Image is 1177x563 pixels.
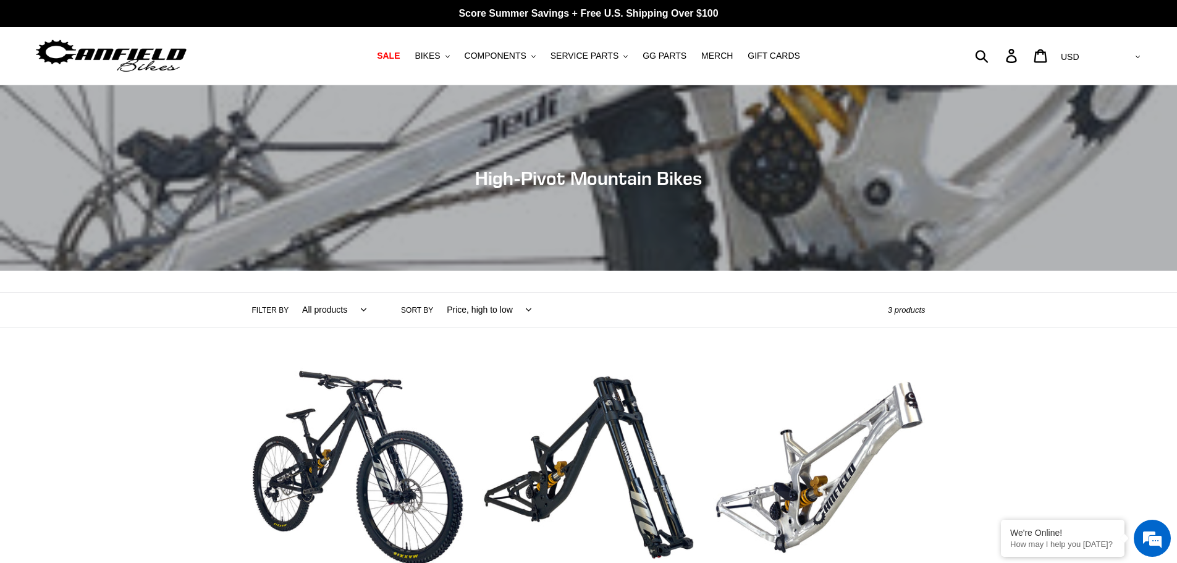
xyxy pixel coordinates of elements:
a: GG PARTS [636,48,693,64]
label: Sort by [401,305,433,316]
a: MERCH [695,48,739,64]
button: COMPONENTS [458,48,542,64]
a: GIFT CARDS [741,48,806,64]
span: COMPONENTS [465,51,526,61]
span: SALE [377,51,400,61]
label: Filter by [252,305,289,316]
span: BIKES [415,51,440,61]
span: GIFT CARDS [748,51,800,61]
img: Canfield Bikes [34,36,188,75]
a: SALE [371,48,406,64]
span: GG PARTS [643,51,686,61]
span: 3 products [888,305,926,315]
p: How may I help you today? [1010,540,1115,549]
div: We're Online! [1010,528,1115,538]
button: BIKES [408,48,455,64]
span: High-Pivot Mountain Bikes [475,167,702,189]
input: Search [982,42,1013,69]
span: SERVICE PARTS [551,51,618,61]
span: MERCH [701,51,733,61]
button: SERVICE PARTS [544,48,634,64]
